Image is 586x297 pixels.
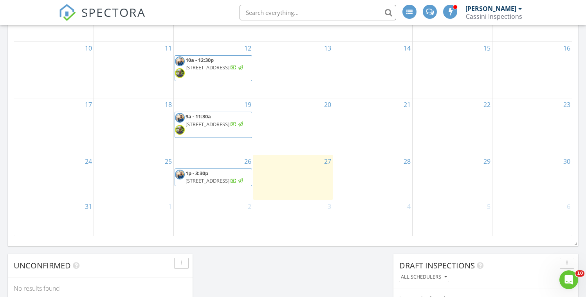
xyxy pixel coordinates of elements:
a: Go to August 30, 2025 [562,155,572,168]
a: Go to September 3, 2025 [326,200,333,213]
td: Go to August 15, 2025 [413,42,492,98]
td: Go to August 27, 2025 [253,155,333,200]
td: Go to August 12, 2025 [173,42,253,98]
td: Go to August 14, 2025 [333,42,413,98]
td: Go to August 28, 2025 [333,155,413,200]
a: Go to August 27, 2025 [323,155,333,168]
a: 9a - 11:30a [STREET_ADDRESS] [175,112,252,138]
td: Go to August 24, 2025 [14,155,94,200]
a: Go to August 26, 2025 [243,155,253,168]
a: Go to August 12, 2025 [243,42,253,54]
a: Go to August 15, 2025 [482,42,492,54]
td: Go to August 23, 2025 [492,98,572,155]
img: image_5325_at_11.17_am.jpeg [175,68,185,78]
a: Go to August 24, 2025 [83,155,94,168]
input: Search everything... [240,5,396,20]
span: Draft Inspections [399,260,475,271]
td: Go to September 5, 2025 [413,200,492,235]
a: Go to August 25, 2025 [163,155,173,168]
img: image_5325_at_11.17_am.jpeg [175,125,185,135]
a: Go to August 14, 2025 [402,42,412,54]
a: SPECTORA [59,11,146,27]
span: 1p - 3:30p [186,170,208,177]
td: Go to August 18, 2025 [94,98,174,155]
span: SPECTORA [81,4,146,20]
a: Go to August 19, 2025 [243,98,253,111]
a: Go to August 21, 2025 [402,98,412,111]
td: Go to August 13, 2025 [253,42,333,98]
a: Go to August 28, 2025 [402,155,412,168]
a: Go to September 5, 2025 [485,200,492,213]
td: Go to September 4, 2025 [333,200,413,235]
a: Go to September 4, 2025 [406,200,412,213]
td: Go to August 19, 2025 [173,98,253,155]
td: Go to August 11, 2025 [94,42,174,98]
td: Go to August 17, 2025 [14,98,94,155]
td: Go to August 25, 2025 [94,155,174,200]
td: Go to August 31, 2025 [14,200,94,235]
td: Go to August 22, 2025 [413,98,492,155]
img: rpmattbergmantmatsonphoto296.jpeg [175,56,185,66]
a: Go to August 23, 2025 [562,98,572,111]
td: Go to August 21, 2025 [333,98,413,155]
div: Cassini Inspections [466,13,522,20]
td: Go to September 6, 2025 [492,200,572,235]
a: 1p - 3:30p [STREET_ADDRESS] [175,168,252,186]
span: [STREET_ADDRESS] [186,121,229,128]
td: Go to August 30, 2025 [492,155,572,200]
a: Go to August 29, 2025 [482,155,492,168]
img: The Best Home Inspection Software - Spectora [59,4,76,21]
a: Go to September 6, 2025 [565,200,572,213]
a: Go to August 22, 2025 [482,98,492,111]
iframe: Intercom live chat [559,270,578,289]
a: Go to August 18, 2025 [163,98,173,111]
span: 9a - 11:30a [186,113,211,120]
a: Go to August 11, 2025 [163,42,173,54]
div: [PERSON_NAME] [465,5,516,13]
a: Go to August 17, 2025 [83,98,94,111]
td: Go to September 1, 2025 [94,200,174,235]
span: [STREET_ADDRESS] [186,64,229,71]
a: Go to August 13, 2025 [323,42,333,54]
a: 10a - 12:30p [STREET_ADDRESS] [175,55,252,81]
a: 10a - 12:30p [STREET_ADDRESS] [186,56,244,71]
span: 10a - 12:30p [186,56,214,63]
td: Go to August 10, 2025 [14,42,94,98]
a: Go to September 1, 2025 [167,200,173,213]
td: Go to August 20, 2025 [253,98,333,155]
td: Go to September 3, 2025 [253,200,333,235]
td: Go to August 26, 2025 [173,155,253,200]
img: rpmattbergmantmatsonphoto296.jpeg [175,113,185,123]
a: Go to August 10, 2025 [83,42,94,54]
td: Go to August 29, 2025 [413,155,492,200]
a: Go to September 2, 2025 [246,200,253,213]
a: Go to August 16, 2025 [562,42,572,54]
span: 10 [575,270,584,277]
a: Go to August 20, 2025 [323,98,333,111]
a: 1p - 3:30p [STREET_ADDRESS] [186,170,244,184]
div: All schedulers [401,274,447,280]
a: 9a - 11:30a [STREET_ADDRESS] [186,113,244,127]
img: rpmattbergmantmatsonphoto296.jpeg [175,170,185,179]
td: Go to September 2, 2025 [173,200,253,235]
td: Go to August 16, 2025 [492,42,572,98]
span: [STREET_ADDRESS] [186,177,229,184]
a: Go to August 31, 2025 [83,200,94,213]
button: All schedulers [399,272,449,283]
span: Unconfirmed [14,260,71,271]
